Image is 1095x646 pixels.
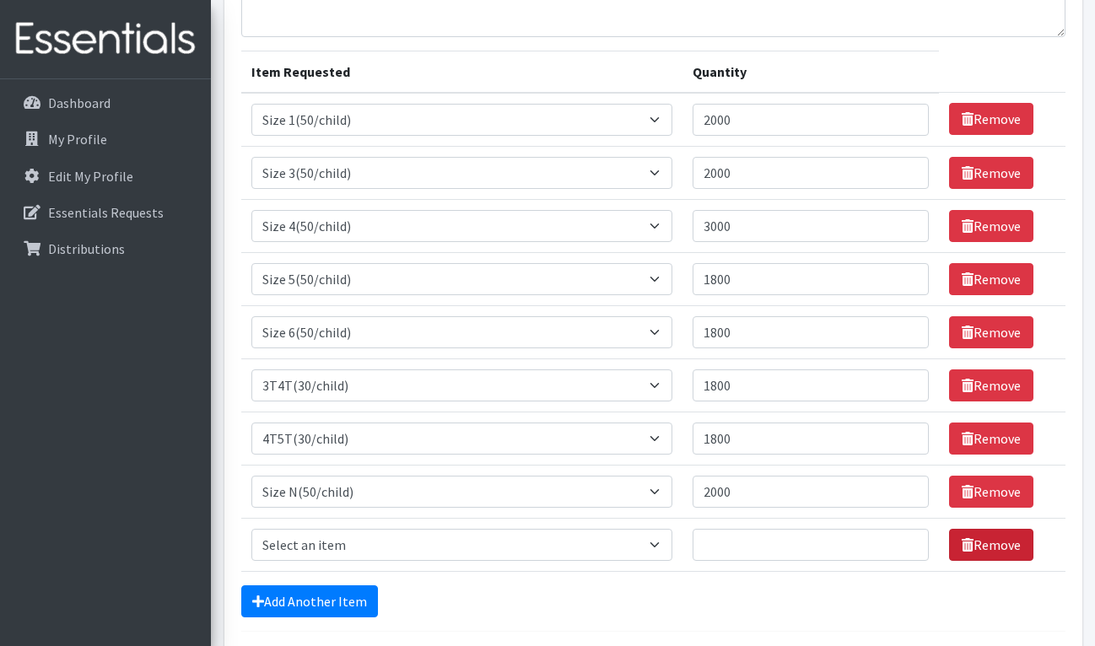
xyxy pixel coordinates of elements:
p: Edit My Profile [48,168,133,185]
a: Essentials Requests [7,196,204,229]
p: Dashboard [48,94,111,111]
a: Remove [949,369,1033,401]
p: Essentials Requests [48,204,164,221]
a: Remove [949,103,1033,135]
a: Dashboard [7,86,204,120]
th: Item Requested [241,51,683,93]
img: HumanEssentials [7,11,204,67]
p: Distributions [48,240,125,257]
a: Edit My Profile [7,159,204,193]
a: Remove [949,529,1033,561]
a: Remove [949,423,1033,455]
a: Remove [949,316,1033,348]
a: Remove [949,476,1033,508]
p: My Profile [48,131,107,148]
th: Quantity [682,51,938,93]
a: My Profile [7,122,204,156]
a: Distributions [7,232,204,266]
a: Remove [949,210,1033,242]
a: Add Another Item [241,585,378,617]
a: Remove [949,263,1033,295]
a: Remove [949,157,1033,189]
